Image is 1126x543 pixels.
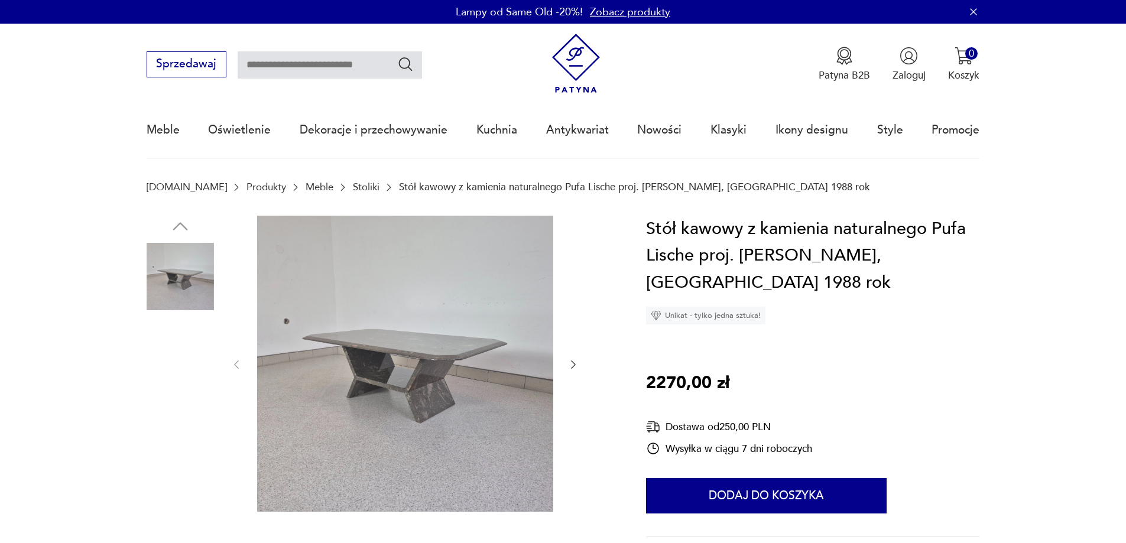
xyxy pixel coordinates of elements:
p: Koszyk [948,69,979,82]
div: Dostawa od 250,00 PLN [646,420,812,434]
a: Stoliki [353,181,379,193]
a: Antykwariat [546,103,609,157]
a: Oświetlenie [208,103,271,157]
img: Ikona dostawy [646,420,660,434]
img: Ikona diamentu [651,310,661,321]
p: Patyna B2B [819,69,870,82]
button: 0Koszyk [948,47,979,82]
img: Zdjęcie produktu Stół kawowy z kamienia naturalnego Pufa Lische proj. Hieinrich Muskat, Niemcy 19... [147,469,214,536]
a: Kuchnia [476,103,517,157]
img: Zdjęcie produktu Stół kawowy z kamienia naturalnego Pufa Lische proj. Hieinrich Muskat, Niemcy 19... [257,216,553,512]
a: Produkty [246,181,286,193]
a: Nowości [637,103,682,157]
button: Sprzedawaj [147,51,226,77]
img: Ikonka użytkownika [900,47,918,65]
div: 0 [965,47,978,60]
img: Zdjęcie produktu Stół kawowy z kamienia naturalnego Pufa Lische proj. Hieinrich Muskat, Niemcy 19... [147,394,214,461]
a: Promocje [932,103,979,157]
a: Klasyki [710,103,747,157]
p: Stół kawowy z kamienia naturalnego Pufa Lische proj. [PERSON_NAME], [GEOGRAPHIC_DATA] 1988 rok [399,181,870,193]
div: Unikat - tylko jedna sztuka! [646,307,765,324]
p: Lampy od Same Old -20%! [456,5,583,19]
img: Zdjęcie produktu Stół kawowy z kamienia naturalnego Pufa Lische proj. Hieinrich Muskat, Niemcy 19... [147,318,214,385]
button: Szukaj [397,56,414,73]
a: Meble [147,103,180,157]
img: Patyna - sklep z meblami i dekoracjami vintage [546,34,606,93]
a: Sprzedawaj [147,60,226,70]
h1: Stół kawowy z kamienia naturalnego Pufa Lische proj. [PERSON_NAME], [GEOGRAPHIC_DATA] 1988 rok [646,216,979,297]
p: Zaloguj [893,69,926,82]
a: Ikony designu [775,103,848,157]
a: Zobacz produkty [590,5,670,19]
img: Ikona koszyka [955,47,973,65]
button: Dodaj do koszyka [646,478,887,513]
div: Wysyłka w ciągu 7 dni roboczych [646,441,812,456]
button: Patyna B2B [819,47,870,82]
img: Zdjęcie produktu Stół kawowy z kamienia naturalnego Pufa Lische proj. Hieinrich Muskat, Niemcy 19... [147,243,214,310]
button: Zaloguj [893,47,926,82]
p: 2270,00 zł [646,370,729,397]
a: Style [877,103,903,157]
a: Meble [306,181,333,193]
a: Dekoracje i przechowywanie [300,103,447,157]
img: Ikona medalu [835,47,854,65]
a: Ikona medaluPatyna B2B [819,47,870,82]
a: [DOMAIN_NAME] [147,181,227,193]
